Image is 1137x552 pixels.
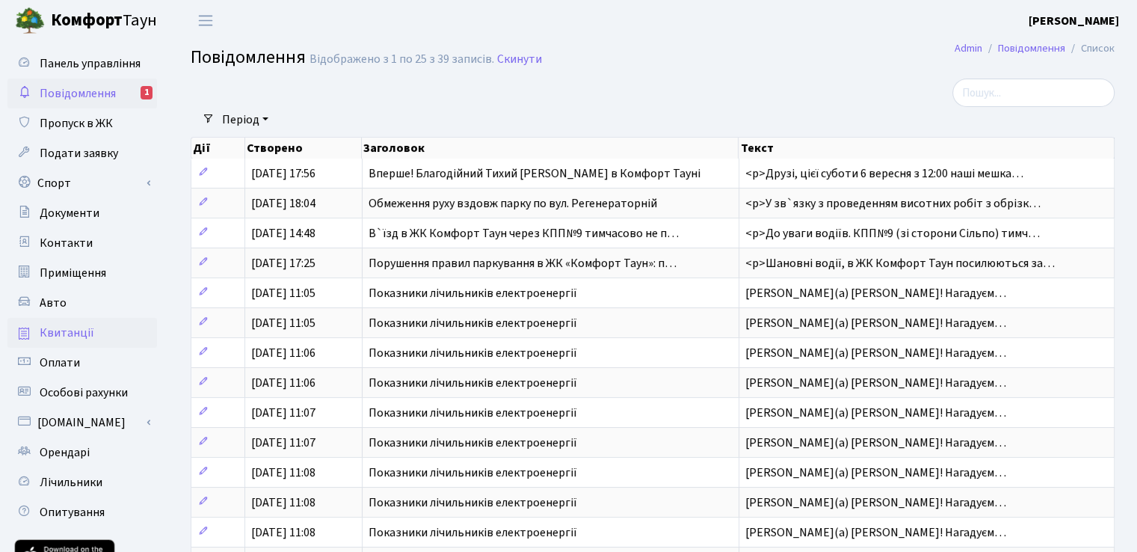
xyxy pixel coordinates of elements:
[40,295,67,311] span: Авто
[369,524,577,541] span: Показники лічильників електроенергії
[251,435,315,451] span: [DATE] 11:07
[309,52,494,67] div: Відображено з 1 по 25 з 39 записів.
[998,40,1065,56] a: Повідомлення
[369,494,577,511] span: Показники лічильників електроенергії
[40,325,94,341] span: Квитанції
[955,40,982,56] a: Admin
[369,405,577,421] span: Показники лічильників електроенергії
[745,435,1006,451] span: [PERSON_NAME](а) [PERSON_NAME]! Нагадуєм…
[191,44,306,70] span: Повідомлення
[7,378,157,408] a: Особові рахунки
[251,494,315,511] span: [DATE] 11:08
[7,497,157,527] a: Опитування
[369,464,577,481] span: Показники лічильників електроенергії
[369,165,700,182] span: Вперше! Благодійний Тихий [PERSON_NAME] в Комфорт Тауні
[1065,40,1115,57] li: Список
[745,315,1006,331] span: [PERSON_NAME](а) [PERSON_NAME]! Нагадуєм…
[191,138,245,159] th: Дії
[745,494,1006,511] span: [PERSON_NAME](а) [PERSON_NAME]! Нагадуєм…
[745,375,1006,391] span: [PERSON_NAME](а) [PERSON_NAME]! Нагадуєм…
[7,288,157,318] a: Авто
[745,285,1006,301] span: [PERSON_NAME](а) [PERSON_NAME]! Нагадуєм…
[369,375,577,391] span: Показники лічильників електроенергії
[251,165,315,182] span: [DATE] 17:56
[745,524,1006,541] span: [PERSON_NAME](а) [PERSON_NAME]! Нагадуєм…
[251,285,315,301] span: [DATE] 11:05
[51,8,157,34] span: Таун
[251,315,315,331] span: [DATE] 11:05
[369,315,577,331] span: Показники лічильників електроенергії
[369,225,679,242] span: В`їзд в ЖК Комфорт Таун через КПП№9 тимчасово не п…
[187,8,224,33] button: Переключити навігацію
[369,435,577,451] span: Показники лічильників електроенергії
[40,444,90,461] span: Орендарі
[362,138,739,159] th: Заголовок
[7,467,157,497] a: Лічильники
[251,345,315,361] span: [DATE] 11:06
[739,138,1114,159] th: Текст
[745,165,1023,182] span: <p>Друзі, цієї суботи 6 вересня з 12:00 наші мешка…
[251,225,315,242] span: [DATE] 14:48
[251,524,315,541] span: [DATE] 11:08
[40,355,80,371] span: Оплати
[7,108,157,138] a: Пропуск в ЖК
[932,33,1137,64] nav: breadcrumb
[1029,13,1119,29] b: [PERSON_NAME]
[745,405,1006,421] span: [PERSON_NAME](а) [PERSON_NAME]! Нагадуєм…
[745,345,1006,361] span: [PERSON_NAME](а) [PERSON_NAME]! Нагадуєм…
[1029,12,1119,30] a: [PERSON_NAME]
[40,235,93,251] span: Контакти
[7,258,157,288] a: Приміщення
[7,228,157,258] a: Контакти
[40,205,99,221] span: Документи
[7,168,157,198] a: Спорт
[251,405,315,421] span: [DATE] 11:07
[369,345,577,361] span: Показники лічильників електроенергії
[141,86,152,99] div: 1
[40,265,106,281] span: Приміщення
[251,375,315,391] span: [DATE] 11:06
[40,55,141,72] span: Панель управління
[40,474,102,491] span: Лічильники
[497,52,542,67] a: Скинути
[745,225,1040,242] span: <p>До уваги водіїв. КПП№9 (зі сторони Сільпо) тимч…
[40,384,128,401] span: Особові рахунки
[369,255,677,272] span: Порушення правил паркування в ЖК «Комфорт Таун»: п…
[40,504,105,521] span: Опитування
[40,85,116,102] span: Повідомлення
[7,408,157,438] a: [DOMAIN_NAME]
[40,145,118,162] span: Подати заявку
[369,195,657,212] span: Обмеження руху вздовж парку по вул. Регенераторній
[7,318,157,348] a: Квитанції
[369,285,577,301] span: Показники лічильників електроенергії
[15,6,45,36] img: logo.png
[952,79,1115,107] input: Пошук...
[40,115,113,132] span: Пропуск в ЖК
[745,255,1055,272] span: <p>Шановні водії, в ЖК Комфорт Таун посилюються за…
[7,438,157,467] a: Орендарі
[7,198,157,228] a: Документи
[251,255,315,272] span: [DATE] 17:25
[745,464,1006,481] span: [PERSON_NAME](а) [PERSON_NAME]! Нагадуєм…
[7,79,157,108] a: Повідомлення1
[7,138,157,168] a: Подати заявку
[7,348,157,378] a: Оплати
[251,195,315,212] span: [DATE] 18:04
[7,49,157,79] a: Панель управління
[51,8,123,32] b: Комфорт
[216,107,274,132] a: Період
[251,464,315,481] span: [DATE] 11:08
[745,195,1041,212] span: <p>У зв`язку з проведенням висотних робіт з обрізк…
[245,138,362,159] th: Створено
